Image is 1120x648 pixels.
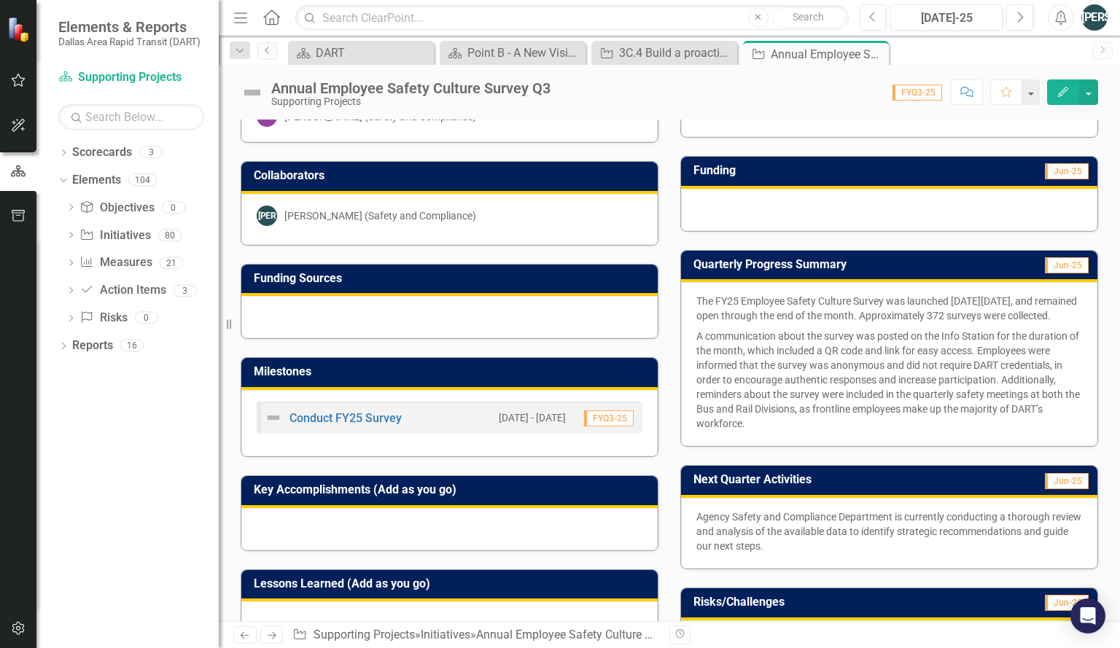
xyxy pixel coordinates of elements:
[314,628,415,641] a: Supporting Projects
[58,104,204,130] input: Search Below...
[292,627,658,644] div: » »
[79,254,152,271] a: Measures
[79,200,154,216] a: Objectives
[584,410,634,426] span: FYQ3-25
[693,164,885,177] h3: Funding
[271,96,551,107] div: Supporting Projects
[1045,163,1089,179] span: Jun-25
[241,81,264,104] img: Not Defined
[271,80,551,96] div: Annual Employee Safety Culture Survey Q3
[772,7,845,28] button: Search
[254,169,650,182] h3: Collaborators
[895,9,997,27] div: [DATE]-25
[693,596,959,609] h3: Risks/Challenges
[72,144,132,161] a: Scorecards
[158,229,182,241] div: 80
[1045,595,1089,611] span: Jun-25
[72,172,121,189] a: Elements
[890,4,1003,31] button: [DATE]-25
[693,473,980,486] h3: Next Quarter Activities
[289,411,402,425] a: Conduct FY25 Survey
[595,44,734,62] a: 3C.4 Build a proactive safety culture
[892,85,942,101] span: FYQ3-25
[58,36,201,47] small: Dallas Area Rapid Transit (DART)
[58,69,204,86] a: Supporting Projects
[696,294,1082,326] p: The FY25 Employee Safety Culture Survey was launched [DATE][DATE], and remained open through the ...
[58,18,201,36] span: Elements & Reports
[421,628,470,641] a: Initiatives
[499,411,566,425] small: [DATE] - [DATE]
[254,365,650,378] h3: Milestones
[316,44,430,62] div: DART
[257,206,277,226] div: [PERSON_NAME]
[162,201,185,214] div: 0
[1070,598,1105,633] div: Open Intercom Messenger
[696,326,1082,431] p: A communication about the survey was posted on the Info Station for the duration of the month, wh...
[254,272,650,285] h3: Funding Sources
[79,227,150,244] a: Initiatives
[135,312,158,324] div: 0
[120,340,144,352] div: 16
[1045,257,1089,273] span: Jun-25
[1081,4,1108,31] button: [PERSON_NAME]
[79,282,166,299] a: Action Items
[793,11,824,23] span: Search
[292,44,430,62] a: DART
[72,337,113,354] a: Reports
[1045,473,1089,489] span: Jun-25
[254,577,650,590] h3: Lessons Learned (Add as you go)
[693,258,1000,271] h3: Quarterly Progress Summary
[254,483,650,496] h3: Key Accomplishments (Add as you go)
[160,257,183,269] div: 21
[443,44,582,62] a: Point B - A New Vision for Mobility in [GEOGRAPHIC_DATA][US_STATE]
[174,284,197,297] div: 3
[467,44,582,62] div: Point B - A New Vision for Mobility in [GEOGRAPHIC_DATA][US_STATE]
[128,174,157,187] div: 104
[476,628,697,641] div: Annual Employee Safety Culture Survey Q3
[265,409,282,426] img: Not Defined
[619,44,734,62] div: 3C.4 Build a proactive safety culture
[7,16,33,42] img: ClearPoint Strategy
[79,310,127,327] a: Risks
[139,147,163,159] div: 3
[295,5,848,31] input: Search ClearPoint...
[284,208,476,223] div: [PERSON_NAME] (Safety and Compliance)
[696,510,1082,553] p: Agency Safety and Compliance Department is currently conducting a thorough review and analysis of...
[771,45,885,63] div: Annual Employee Safety Culture Survey Q3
